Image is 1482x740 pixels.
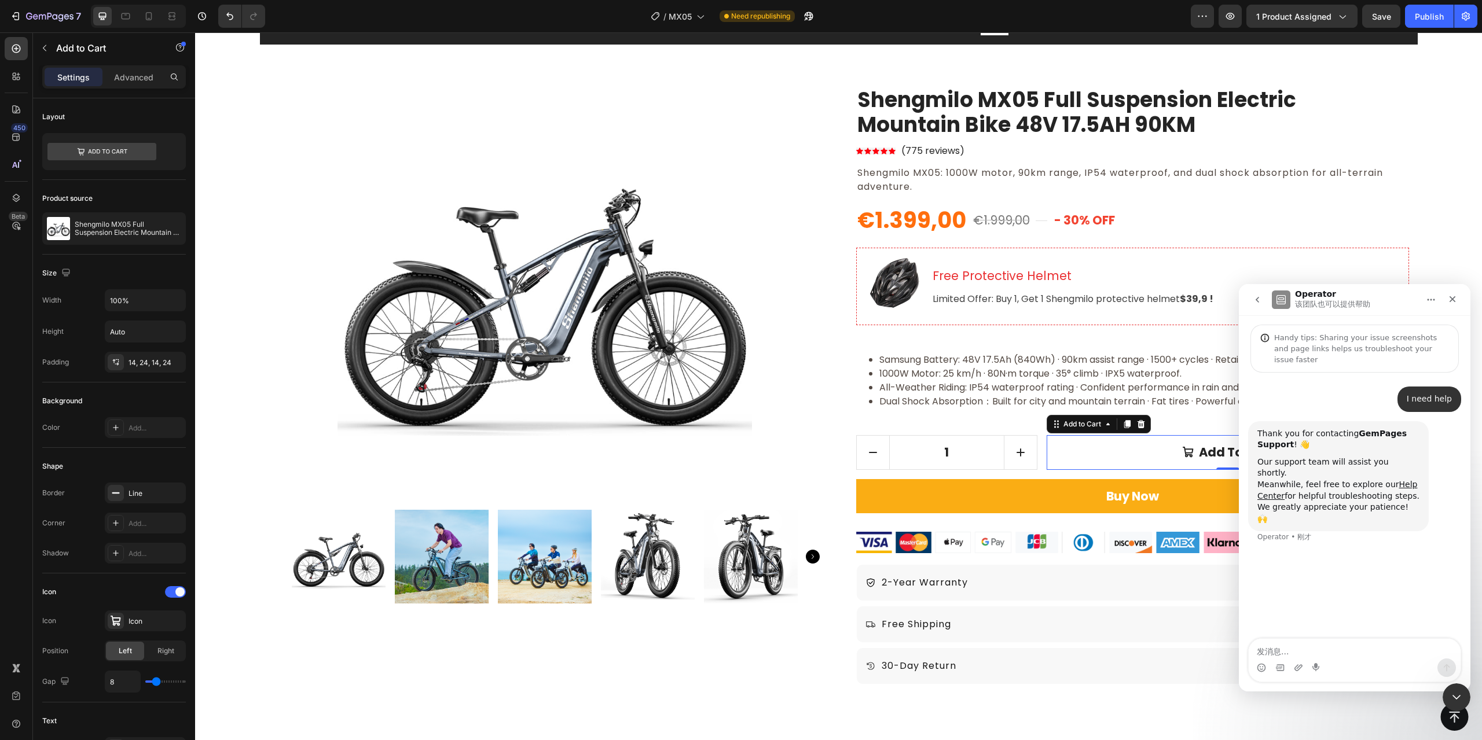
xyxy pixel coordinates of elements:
[157,646,174,656] span: Right
[42,616,56,626] div: Icon
[857,174,922,202] pre: - 30% off
[129,488,183,499] div: Line
[42,266,73,281] div: Size
[129,358,183,368] div: 14, 24, 14, 24
[105,671,140,692] input: Auto
[809,403,842,437] button: increment
[129,423,183,433] div: Add...
[76,9,81,23] p: 7
[661,54,1185,106] h2: Shengmilo MX05 Full Suspension Electric Mountain Bike 48V 17.5AH 90KM
[687,627,761,640] p: 30-Day Return
[9,212,28,221] div: Beta
[687,585,756,599] p: Free Shipping
[661,447,1214,481] button: Buy Now
[42,548,69,558] div: Shadow
[42,518,65,528] div: Corner
[687,543,773,557] p: 2-Year Warranty
[56,41,155,55] p: Add to Cart
[671,225,729,283] img: Alt Image
[669,10,692,23] span: MX05
[42,488,65,498] div: Border
[129,518,183,529] div: Add...
[195,32,1482,740] iframe: Design area
[662,403,694,437] button: decrement
[738,260,1018,274] p: Limited Offer: Buy 1, Get 1 Shengmilo protective helmet
[119,646,132,656] span: Left
[5,5,86,28] button: 7
[11,123,28,132] div: 450
[777,178,836,198] div: €1.999,00
[129,548,183,559] div: Add...
[662,134,1213,161] p: Shengmilo MX05: 1000W motor, 90km range, IP54 waterproof, and dual shock absorption for all-terra...
[684,334,1214,348] li: 1000W Motor: 25 km/h · 80N·m torque · 35° climb · IPX5 waterproof.
[42,674,72,690] div: Gap
[42,587,56,597] div: Icon
[42,295,61,305] div: Width
[1004,411,1079,429] div: Add to cart
[75,220,181,237] p: Shengmilo MX05 Full Suspension Electric Mountain Bike 48V 17.5AH 90KM
[42,716,57,726] div: Text
[736,233,1019,254] h3: Free Protective Helmet
[42,461,63,472] div: Shape
[866,386,908,397] div: Add to Cart
[42,422,60,433] div: Color
[684,348,1214,362] li: All-Weather Riding: IP54 waterproof rating · Confident performance in rain and wet conditions.
[731,11,790,21] span: Need republishing
[47,217,70,240] img: product feature img
[42,326,64,337] div: Height
[684,362,1214,376] li: Dual Shock Absorption：Built for city and mountain terrain · Fat tires · Powerful and adaptable.
[42,193,93,204] div: Product source
[1405,5,1454,28] button: Publish
[1415,10,1444,23] div: Publish
[129,616,183,627] div: Icon
[611,517,625,531] button: Carousel Next Arrow
[57,71,90,83] p: Settings
[911,455,964,473] div: Buy Now
[1246,5,1358,28] button: 1 product assigned
[105,321,185,342] input: Auto
[105,290,185,311] input: Auto
[114,71,153,83] p: Advanced
[706,112,769,126] p: (775 reviews)
[1256,10,1331,23] span: 1 product assigned
[852,403,1214,437] button: Add to cart
[42,357,69,367] div: Padding
[663,10,666,23] span: /
[42,112,65,122] div: Layout
[1362,5,1400,28] button: Save
[684,321,1214,334] li: Samsung Battery: 48V 17.5Ah (840Wh) · 90km assist range · 1500+ cycles · Retains 90% capacity aft...
[661,172,772,203] div: €1.399,00
[985,260,1018,273] strong: $39,9 !
[661,499,1214,520] img: Alt Image
[42,646,68,656] div: Position
[1372,12,1391,21] span: Save
[218,5,265,28] div: Undo/Redo
[42,396,82,406] div: Background
[1239,284,1470,691] iframe: Intercom live chat
[1443,683,1470,711] iframe: Intercom live chat
[694,403,809,437] input: quantity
